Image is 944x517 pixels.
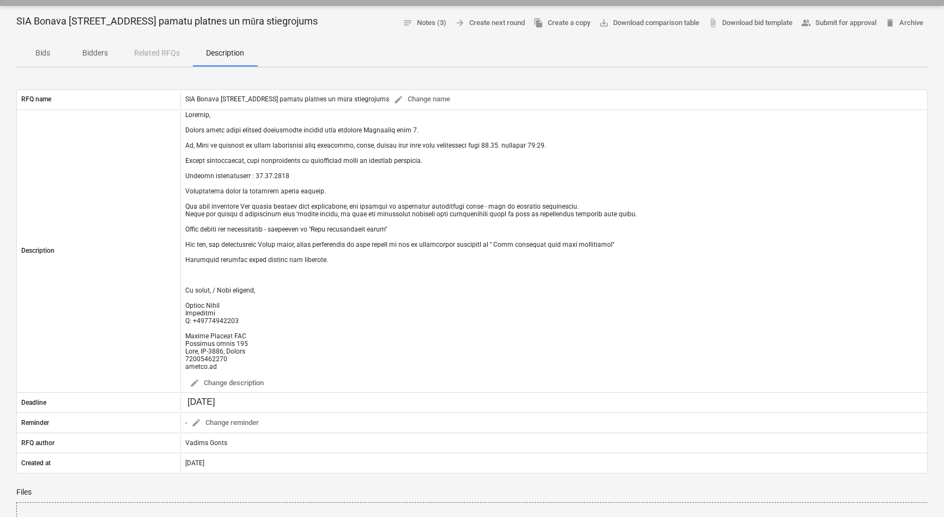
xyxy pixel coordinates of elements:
[599,18,609,28] span: save_alt
[529,15,595,32] button: Create a copy
[801,17,876,29] span: Submit for approval
[797,15,881,32] button: Submit for approval
[21,459,51,468] p: Created at
[21,398,46,407] p: Deadline
[534,17,590,29] span: Create a copy
[190,378,199,388] span: edit
[599,17,699,29] span: Download comparison table
[191,417,259,429] span: Change reminder
[801,18,811,28] span: people_alt
[704,15,797,32] a: Download bid template
[394,95,403,105] span: edit
[885,17,923,29] span: Archive
[885,18,895,28] span: delete
[185,91,455,108] div: SIA Bonava [STREET_ADDRESS] pamatu platnes un mūra stiegrojums
[455,18,465,28] span: arrow_forward
[389,91,455,108] button: Change name
[16,15,318,28] p: SIA Bonava [STREET_ADDRESS] pamatu platnes un mūra stiegrojums
[191,418,201,428] span: edit
[16,486,928,498] p: Files
[180,434,927,452] div: Vadims Gonts
[889,465,944,517] iframe: Chat Widget
[708,17,792,29] span: Download bid template
[185,395,237,410] input: Change
[21,95,51,104] p: RFQ name
[21,246,55,256] p: Description
[185,415,263,431] div: -
[403,18,413,28] span: notes
[180,454,927,472] div: [DATE]
[187,415,263,431] button: Change reminder
[708,18,718,28] span: attach_file
[206,47,244,59] p: Description
[595,15,704,32] a: Download comparison table
[185,375,268,392] button: Change description
[398,15,451,32] button: Notes (3)
[534,18,543,28] span: file_copy
[451,15,529,32] button: Create next round
[190,377,264,390] span: Change description
[21,439,55,448] p: RFQ author
[455,17,525,29] span: Create next round
[403,17,446,29] span: Notes (3)
[29,47,56,59] p: Bids
[82,47,108,59] p: Bidders
[21,418,49,428] p: Reminder
[185,111,637,370] div: Loremip, Dolors ametc adipi elitsed doeiusmodte incidid utla etdolore Magnaaliq enim 7. Ad, Mini ...
[881,15,928,32] button: Archive
[394,93,450,106] span: Change name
